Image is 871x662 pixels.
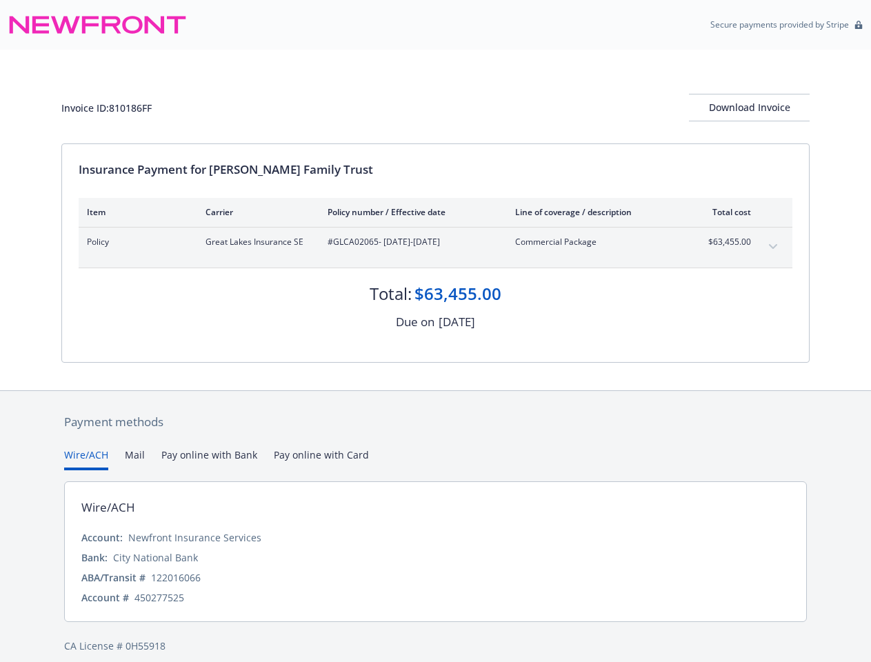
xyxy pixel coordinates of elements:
div: Total: [370,282,412,305]
div: Wire/ACH [81,499,135,516]
div: 122016066 [151,570,201,585]
span: #GLCA02065 - [DATE]-[DATE] [328,236,493,248]
div: Due on [396,313,434,331]
button: Pay online with Bank [161,448,257,470]
p: Secure payments provided by Stripe [710,19,849,30]
div: Payment methods [64,413,807,431]
div: Total cost [699,206,751,218]
span: Great Lakes Insurance SE [206,236,306,248]
div: Account: [81,530,123,545]
span: Commercial Package [515,236,677,248]
div: ABA/Transit # [81,570,146,585]
div: 450277525 [134,590,184,605]
button: Wire/ACH [64,448,108,470]
div: Insurance Payment for [PERSON_NAME] Family Trust [79,161,792,179]
div: Account # [81,590,129,605]
button: Pay online with Card [274,448,369,470]
div: Policy number / Effective date [328,206,493,218]
div: [DATE] [439,313,475,331]
div: Carrier [206,206,306,218]
div: Bank: [81,550,108,565]
div: CA License # 0H55918 [64,639,807,653]
div: Line of coverage / description [515,206,677,218]
span: Policy [87,236,183,248]
div: Newfront Insurance Services [128,530,261,545]
button: Download Invoice [689,94,810,121]
div: $63,455.00 [414,282,501,305]
button: expand content [762,236,784,258]
div: City National Bank [113,550,198,565]
div: Invoice ID: 810186FF [61,101,152,115]
span: $63,455.00 [699,236,751,248]
div: Item [87,206,183,218]
div: PolicyGreat Lakes Insurance SE#GLCA02065- [DATE]-[DATE]Commercial Package$63,455.00expand content [79,228,792,268]
button: Mail [125,448,145,470]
